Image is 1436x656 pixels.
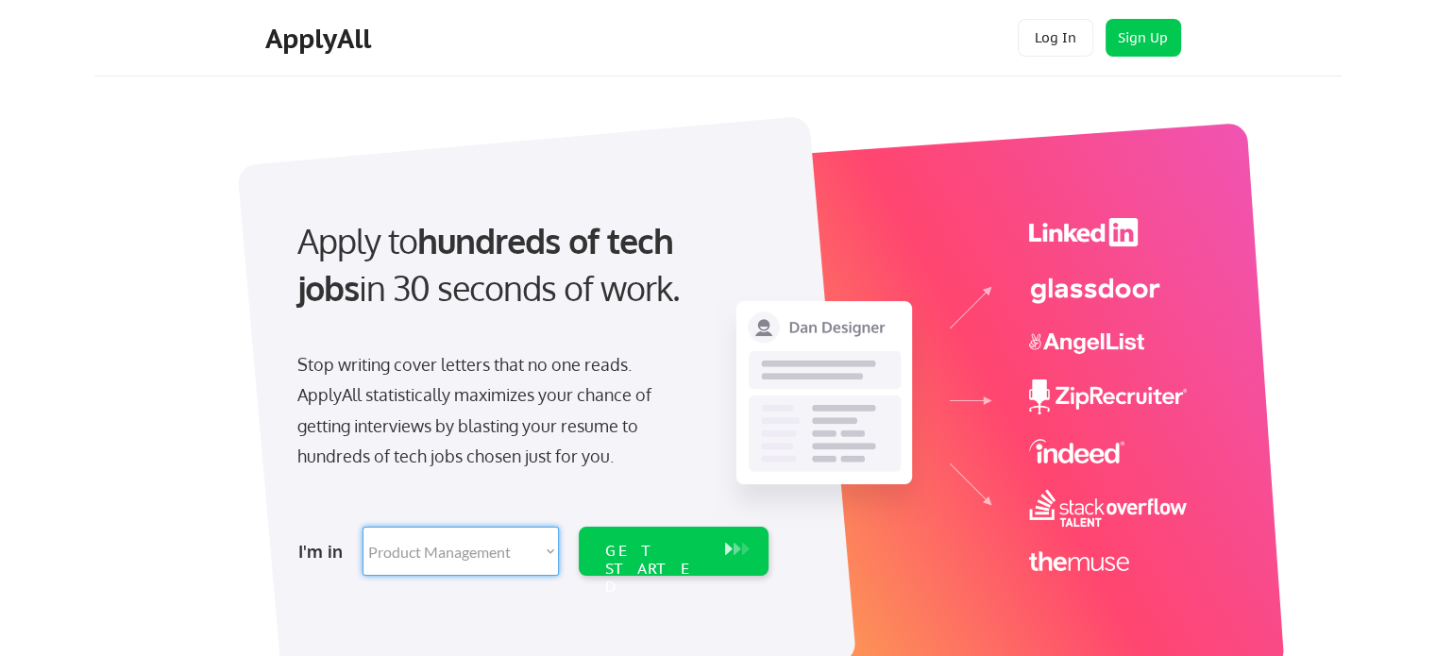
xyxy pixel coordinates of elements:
div: GET STARTED [605,542,706,597]
div: I'm in [298,536,351,566]
button: Sign Up [1106,19,1181,57]
div: Stop writing cover letters that no one reads. ApplyAll statistically maximizes your chance of get... [297,349,685,472]
div: Apply to in 30 seconds of work. [297,217,761,312]
strong: hundreds of tech jobs [297,219,682,309]
div: ApplyAll [265,23,377,55]
button: Log In [1018,19,1093,57]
